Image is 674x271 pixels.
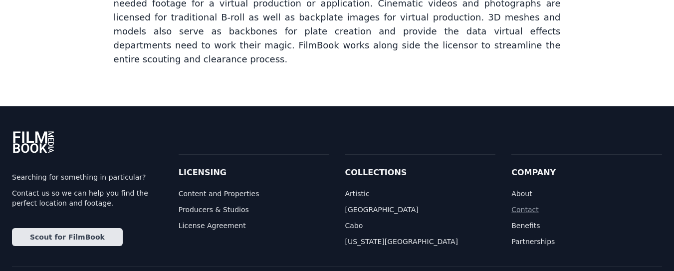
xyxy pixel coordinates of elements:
a: License Agreement [179,221,329,231]
a: Contact [511,205,662,215]
a: [US_STATE][GEOGRAPHIC_DATA] [345,237,496,247]
span: Producers & Studios [179,205,329,215]
a: Benefits [511,221,662,231]
a: Cabo [345,221,496,231]
a: Scout for FilmBook [12,228,123,246]
div: Company [511,167,662,179]
a: Content and Properties [179,189,329,199]
a: [GEOGRAPHIC_DATA] [345,205,496,215]
a: Partnerships [511,237,662,247]
a: Artistic [345,189,496,199]
img: Film Book Media Logo [12,130,55,154]
a: About [511,189,662,199]
a: Collections [345,168,407,177]
div: Licensing [179,167,329,179]
a: Searching for something in particular? [12,172,163,182]
a: Contact us so we can help you find the perfect location and footage. [12,188,163,208]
